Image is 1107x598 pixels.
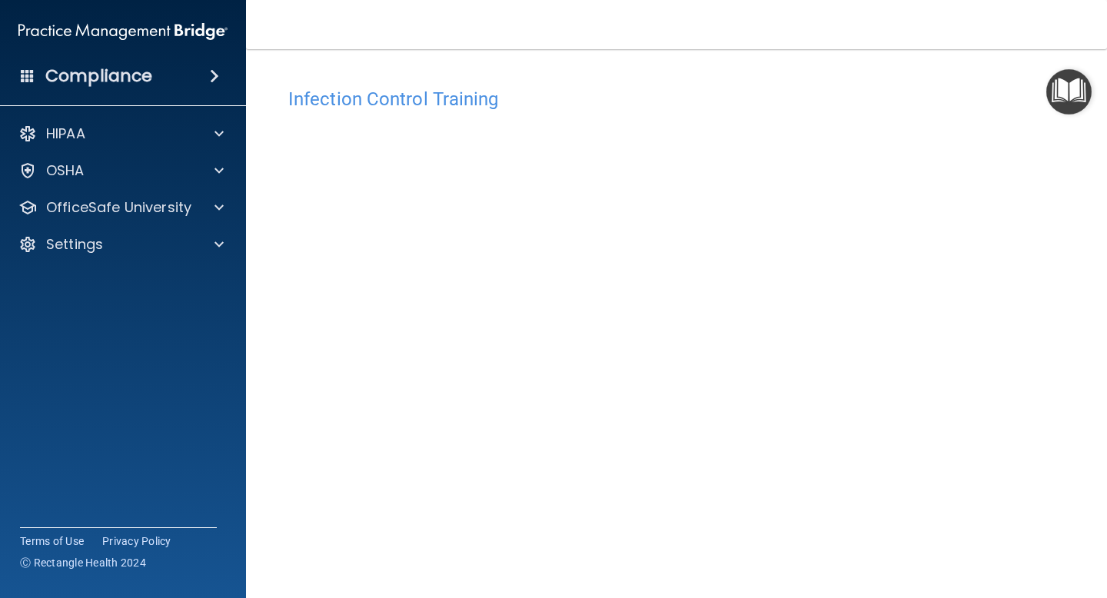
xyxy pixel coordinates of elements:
[46,198,191,217] p: OfficeSafe University
[18,161,224,180] a: OSHA
[46,161,85,180] p: OSHA
[841,489,1089,550] iframe: Drift Widget Chat Controller
[102,533,171,549] a: Privacy Policy
[18,125,224,143] a: HIPAA
[20,555,146,570] span: Ⓒ Rectangle Health 2024
[46,235,103,254] p: Settings
[288,118,1057,590] iframe: infection-control-training
[46,125,85,143] p: HIPAA
[1046,69,1092,115] button: Open Resource Center
[45,65,152,87] h4: Compliance
[20,533,84,549] a: Terms of Use
[288,89,1065,109] h4: Infection Control Training
[18,235,224,254] a: Settings
[18,198,224,217] a: OfficeSafe University
[18,16,228,47] img: PMB logo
